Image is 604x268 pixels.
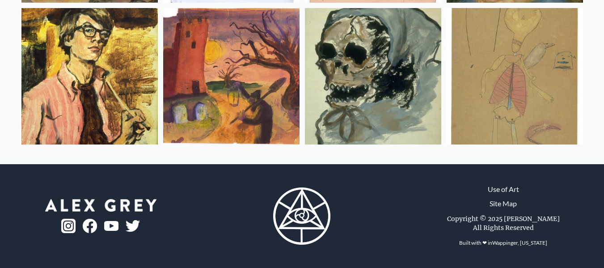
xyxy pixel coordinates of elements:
div: Built with ❤ in [456,236,551,250]
div: All Rights Reserved [473,223,534,232]
img: fb-logo.png [83,219,97,233]
img: twitter-logo.png [126,220,140,232]
a: Use of Art [488,184,519,195]
img: youtube-logo.png [104,221,118,231]
div: Copyright © 2025 [PERSON_NAME] [447,214,560,223]
img: ig-logo.png [61,219,76,233]
a: Wappinger, [US_STATE] [492,239,547,246]
a: Site Map [490,198,517,209]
